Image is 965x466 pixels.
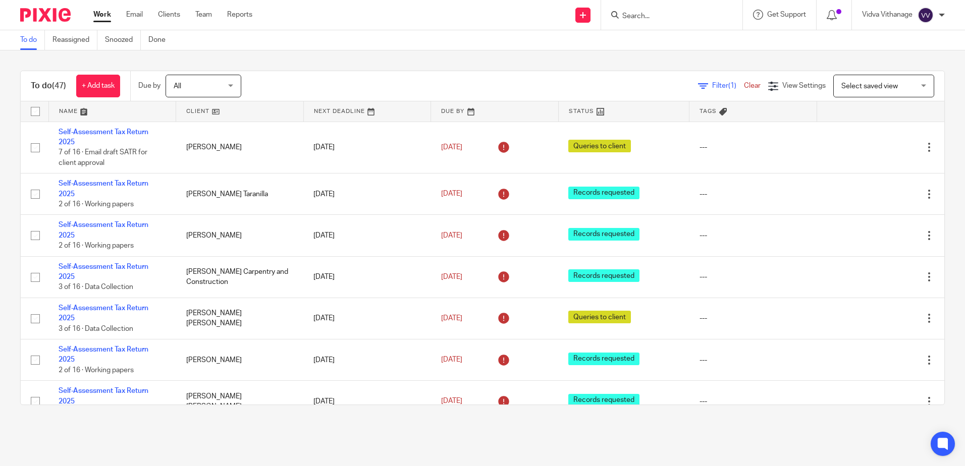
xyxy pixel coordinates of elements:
[176,256,304,298] td: [PERSON_NAME] Carpentry and Construction
[441,398,462,405] span: [DATE]
[862,10,913,20] p: Vidva Vithanage
[158,10,180,20] a: Clients
[303,256,431,298] td: [DATE]
[59,325,133,332] span: 3 of 16 · Data Collection
[712,82,744,89] span: Filter
[59,201,134,208] span: 2 of 16 · Working papers
[59,387,148,404] a: Self-Assessment Tax Return 2025
[59,180,148,197] a: Self-Assessment Tax Return 2025
[700,396,807,406] div: ---
[744,82,761,89] a: Clear
[195,10,212,20] a: Team
[59,263,148,280] a: Self-Assessment Tax Return 2025
[441,315,462,322] span: [DATE]
[126,10,143,20] a: Email
[621,12,712,21] input: Search
[303,173,431,215] td: [DATE]
[20,30,45,50] a: To do
[568,353,639,365] span: Records requested
[59,284,133,291] span: 3 of 16 · Data Collection
[59,129,148,146] a: Self-Assessment Tax Return 2025
[105,30,141,50] a: Snoozed
[441,357,462,364] span: [DATE]
[138,81,160,91] p: Due by
[227,10,252,20] a: Reports
[59,346,148,363] a: Self-Assessment Tax Return 2025
[20,8,71,22] img: Pixie
[76,75,120,97] a: + Add task
[176,215,304,256] td: [PERSON_NAME]
[176,339,304,381] td: [PERSON_NAME]
[59,367,134,374] span: 2 of 16 · Working papers
[568,311,631,323] span: Queries to client
[441,191,462,198] span: [DATE]
[303,215,431,256] td: [DATE]
[176,122,304,173] td: [PERSON_NAME]
[52,82,66,90] span: (47)
[59,149,147,166] span: 7 of 16 · Email draft SATR for client approval
[700,355,807,365] div: ---
[52,30,97,50] a: Reassigned
[841,83,898,90] span: Select saved view
[700,272,807,282] div: ---
[767,11,806,18] span: Get Support
[441,273,462,280] span: [DATE]
[59,221,148,239] a: Self-Assessment Tax Return 2025
[441,232,462,239] span: [DATE]
[93,10,111,20] a: Work
[31,81,66,91] h1: To do
[700,313,807,323] div: ---
[568,228,639,241] span: Records requested
[176,298,304,339] td: [PERSON_NAME] [PERSON_NAME]
[568,187,639,199] span: Records requested
[303,381,431,422] td: [DATE]
[148,30,173,50] a: Done
[728,82,736,89] span: (1)
[700,142,807,152] div: ---
[700,108,717,114] span: Tags
[174,83,181,90] span: All
[59,305,148,322] a: Self-Assessment Tax Return 2025
[918,7,934,23] img: svg%3E
[441,144,462,151] span: [DATE]
[303,122,431,173] td: [DATE]
[176,381,304,422] td: [PERSON_NAME] [PERSON_NAME]
[59,242,134,249] span: 2 of 16 · Working papers
[176,173,304,215] td: [PERSON_NAME] Taranilla
[700,230,807,241] div: ---
[568,140,631,152] span: Queries to client
[568,269,639,282] span: Records requested
[700,189,807,199] div: ---
[782,82,826,89] span: View Settings
[303,298,431,339] td: [DATE]
[303,339,431,381] td: [DATE]
[568,394,639,406] span: Records requested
